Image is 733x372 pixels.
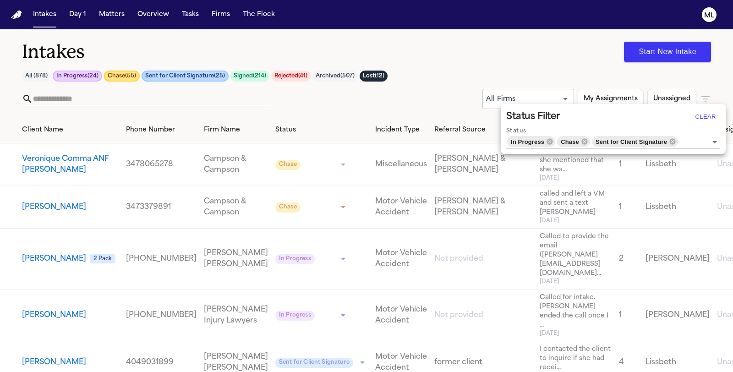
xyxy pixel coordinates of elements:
[592,136,678,147] div: Sent for Client Signature
[557,137,583,147] span: Chase
[708,136,721,148] button: Open
[506,127,526,135] label: Status
[592,137,671,147] span: Sent for Client Signature
[507,136,555,147] div: In Progress
[691,109,720,124] button: Clear
[506,109,560,124] h2: Status Filter
[557,136,590,147] div: Chase
[507,137,548,147] span: In Progress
